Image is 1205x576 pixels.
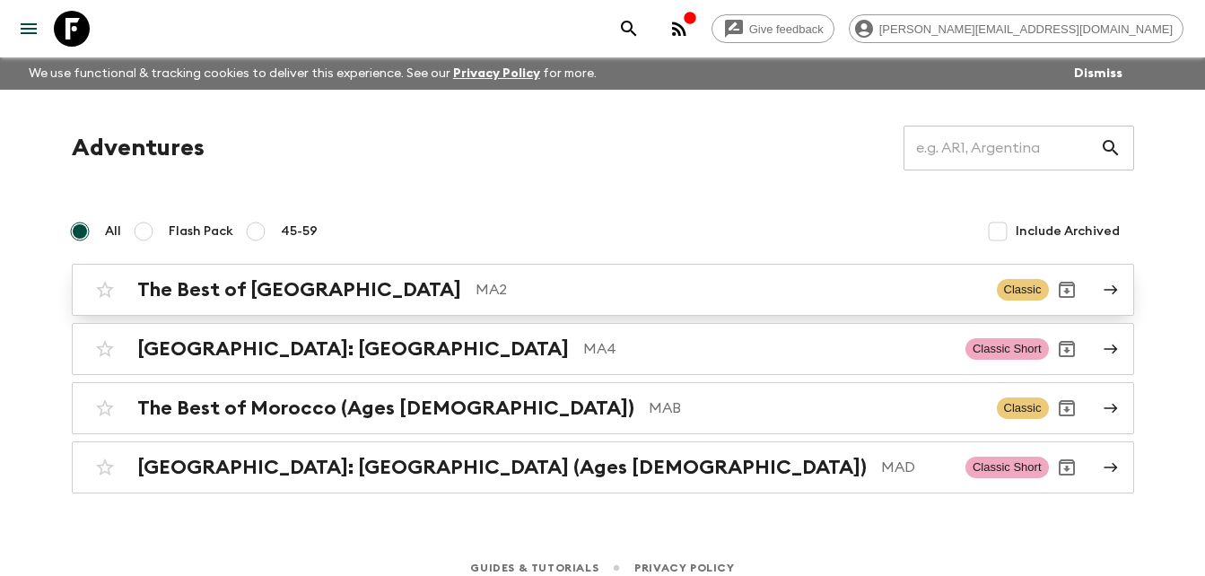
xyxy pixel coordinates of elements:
[739,22,834,36] span: Give feedback
[965,338,1049,360] span: Classic Short
[169,223,233,240] span: Flash Pack
[712,14,834,43] a: Give feedback
[1016,223,1120,240] span: Include Archived
[1049,449,1085,485] button: Archive
[72,264,1134,316] a: The Best of [GEOGRAPHIC_DATA]MA2ClassicArchive
[72,323,1134,375] a: [GEOGRAPHIC_DATA]: [GEOGRAPHIC_DATA]MA4Classic ShortArchive
[1049,390,1085,426] button: Archive
[72,441,1134,493] a: [GEOGRAPHIC_DATA]: [GEOGRAPHIC_DATA] (Ages [DEMOGRAPHIC_DATA])MADClassic ShortArchive
[137,456,867,479] h2: [GEOGRAPHIC_DATA]: [GEOGRAPHIC_DATA] (Ages [DEMOGRAPHIC_DATA])
[997,397,1049,419] span: Classic
[965,457,1049,478] span: Classic Short
[1070,61,1127,86] button: Dismiss
[869,22,1183,36] span: [PERSON_NAME][EMAIL_ADDRESS][DOMAIN_NAME]
[281,223,318,240] span: 45-59
[72,382,1134,434] a: The Best of Morocco (Ages [DEMOGRAPHIC_DATA])MABClassicArchive
[11,11,47,47] button: menu
[649,397,982,419] p: MAB
[137,397,634,420] h2: The Best of Morocco (Ages [DEMOGRAPHIC_DATA])
[583,338,951,360] p: MA4
[611,11,647,47] button: search adventures
[849,14,1183,43] div: [PERSON_NAME][EMAIL_ADDRESS][DOMAIN_NAME]
[476,279,982,301] p: MA2
[881,457,951,478] p: MAD
[453,67,540,80] a: Privacy Policy
[22,57,604,90] p: We use functional & tracking cookies to deliver this experience. See our for more.
[72,130,205,166] h1: Adventures
[1049,272,1085,308] button: Archive
[137,278,461,301] h2: The Best of [GEOGRAPHIC_DATA]
[105,223,121,240] span: All
[904,123,1100,173] input: e.g. AR1, Argentina
[1049,331,1085,367] button: Archive
[137,337,569,361] h2: [GEOGRAPHIC_DATA]: [GEOGRAPHIC_DATA]
[997,279,1049,301] span: Classic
